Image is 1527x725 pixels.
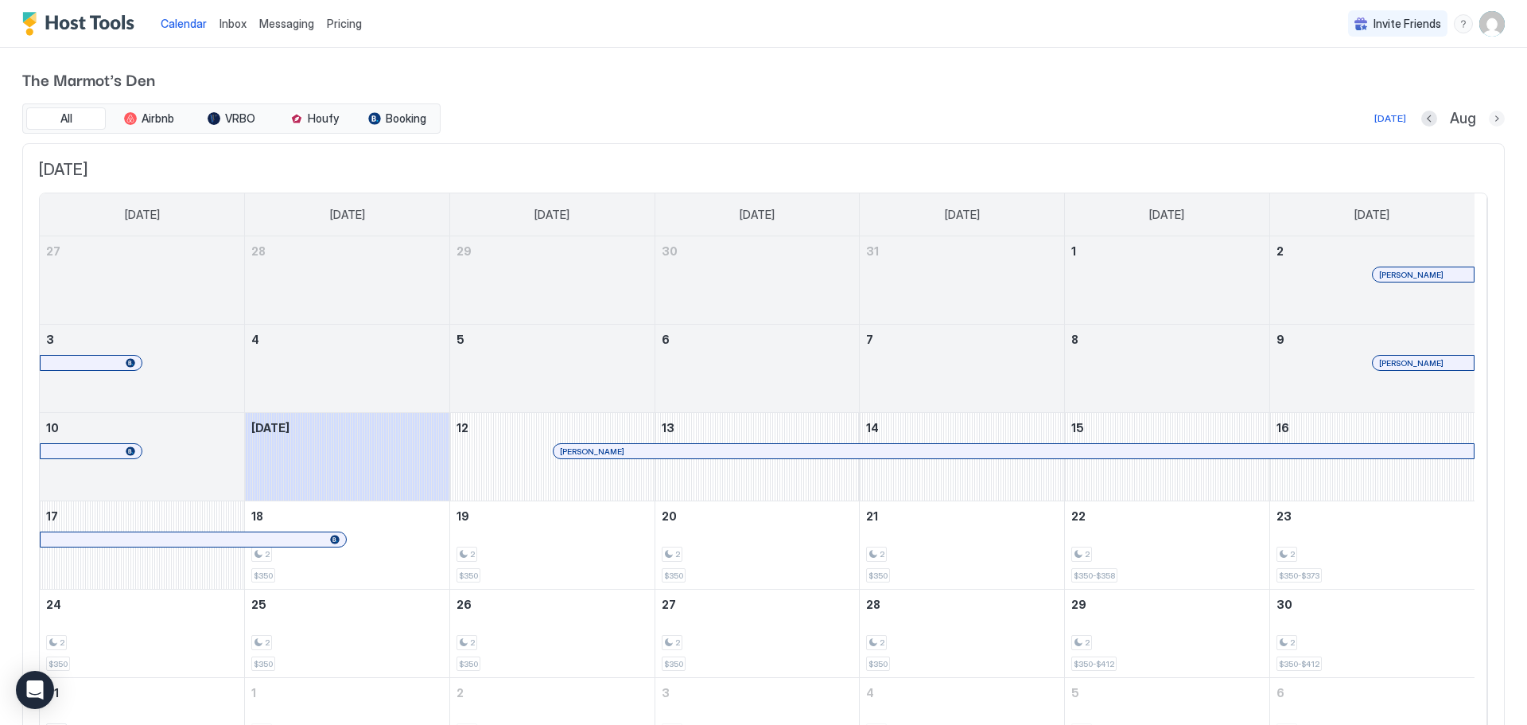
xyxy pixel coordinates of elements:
div: menu [1454,14,1473,33]
td: August 2, 2025 [1269,236,1475,325]
td: July 27, 2025 [40,236,245,325]
a: August 9, 2025 [1270,325,1475,354]
td: August 10, 2025 [40,413,245,501]
span: $350 [868,659,888,669]
span: 7 [866,333,873,346]
td: August 30, 2025 [1269,590,1475,678]
span: 2 [1085,637,1090,648]
span: [DATE] [330,208,365,222]
span: 20 [662,509,677,523]
td: August 3, 2025 [40,325,245,413]
td: August 28, 2025 [860,590,1065,678]
button: Next month [1489,111,1505,127]
a: September 2, 2025 [450,678,655,707]
span: 2 [265,549,270,559]
a: August 31, 2025 [40,678,244,707]
div: Open Intercom Messenger [16,671,54,709]
span: 2 [675,637,680,648]
span: 2 [880,549,884,559]
td: July 31, 2025 [860,236,1065,325]
span: Invite Friends [1374,17,1441,31]
span: $350 [49,659,68,669]
span: The Marmot's Den [22,67,1505,91]
a: August 21, 2025 [860,501,1064,531]
span: [PERSON_NAME] [560,446,624,457]
a: Friday [1133,193,1200,236]
a: August 26, 2025 [450,590,655,619]
a: August 5, 2025 [450,325,655,354]
div: [PERSON_NAME] [1379,270,1467,280]
span: 2 [1085,549,1090,559]
span: Calendar [161,17,207,30]
td: August 16, 2025 [1269,413,1475,501]
span: [DATE] [740,208,775,222]
span: 4 [251,333,259,346]
td: August 24, 2025 [40,590,245,678]
span: 14 [866,421,879,435]
a: July 28, 2025 [245,236,449,266]
a: August 27, 2025 [655,590,860,619]
span: Airbnb [142,111,174,126]
td: July 30, 2025 [655,236,860,325]
a: August 16, 2025 [1270,413,1475,442]
span: 2 [265,637,270,648]
button: [DATE] [1372,109,1408,128]
button: Airbnb [109,107,188,130]
a: August 2, 2025 [1270,236,1475,266]
a: August 28, 2025 [860,590,1064,619]
span: 29 [1071,598,1086,611]
span: 23 [1276,509,1292,523]
span: $350-$373 [1279,571,1319,581]
td: August 13, 2025 [655,413,860,501]
a: August 8, 2025 [1065,325,1269,354]
td: August 14, 2025 [860,413,1065,501]
span: 16 [1276,421,1289,435]
span: [DATE] [125,208,160,222]
a: August 17, 2025 [40,501,244,531]
span: 13 [662,421,674,435]
td: August 12, 2025 [449,413,655,501]
span: 5 [1071,686,1079,700]
a: August 22, 2025 [1065,501,1269,531]
span: [DATE] [251,421,289,435]
a: July 30, 2025 [655,236,860,266]
span: [DATE] [1354,208,1389,222]
a: Calendar [161,15,207,32]
span: [DATE] [945,208,980,222]
span: 26 [457,598,472,611]
span: Booking [386,111,426,126]
span: 28 [251,244,266,258]
a: September 6, 2025 [1270,678,1475,707]
a: August 11, 2025 [245,413,449,442]
a: August 25, 2025 [245,590,449,619]
td: August 8, 2025 [1065,325,1270,413]
a: July 31, 2025 [860,236,1064,266]
span: 8 [1071,333,1078,346]
div: [PERSON_NAME] [560,446,1467,457]
td: July 29, 2025 [449,236,655,325]
td: August 29, 2025 [1065,590,1270,678]
a: August 14, 2025 [860,413,1064,442]
td: August 6, 2025 [655,325,860,413]
button: Previous month [1421,111,1437,127]
td: August 19, 2025 [449,501,655,590]
span: 2 [470,549,475,559]
a: Host Tools Logo [22,12,142,36]
span: Messaging [259,17,314,30]
span: $350-$358 [1074,571,1115,581]
a: August 10, 2025 [40,413,244,442]
span: $350-$412 [1279,659,1319,669]
span: All [60,111,72,126]
span: 3 [662,686,670,700]
span: 15 [1071,421,1084,435]
span: 27 [46,244,60,258]
td: July 28, 2025 [245,236,450,325]
td: August 26, 2025 [449,590,655,678]
span: [PERSON_NAME] [1379,270,1443,280]
div: User profile [1479,11,1505,37]
span: 2 [470,637,475,648]
span: 2 [1290,549,1295,559]
a: Tuesday [519,193,585,236]
span: Aug [1450,110,1476,128]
